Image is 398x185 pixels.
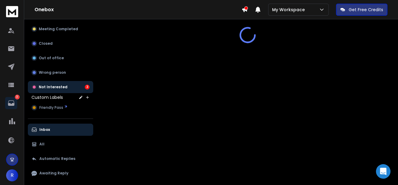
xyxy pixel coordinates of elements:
a: 3 [5,97,17,109]
button: Not Interested3 [28,81,93,93]
p: Wrong person [39,70,66,75]
p: Get Free Credits [349,7,383,13]
button: R [6,169,18,181]
span: Friendly Pass [39,105,63,110]
button: Automatic Replies [28,153,93,165]
p: 3 [15,95,20,99]
img: logo [6,6,18,17]
p: Automatic Replies [39,156,75,161]
p: Closed [39,41,53,46]
div: Open Intercom Messenger [376,164,390,179]
button: Get Free Credits [336,4,387,16]
p: Meeting Completed [39,27,78,31]
p: All [39,142,44,147]
button: Awaiting Reply [28,167,93,179]
button: Closed [28,37,93,50]
p: My Workspace [272,7,307,13]
p: Out of office [39,56,64,60]
p: Inbox [39,127,50,132]
button: Friendly Pass [28,102,93,114]
button: Wrong person [28,67,93,79]
p: Awaiting Reply [39,171,68,176]
button: Inbox [28,124,93,136]
button: Out of office [28,52,93,64]
h1: Onebox [35,6,242,13]
p: Not Interested [39,85,67,89]
button: Meeting Completed [28,23,93,35]
h3: Custom Labels [31,94,63,100]
div: 3 [85,85,90,89]
button: All [28,138,93,150]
